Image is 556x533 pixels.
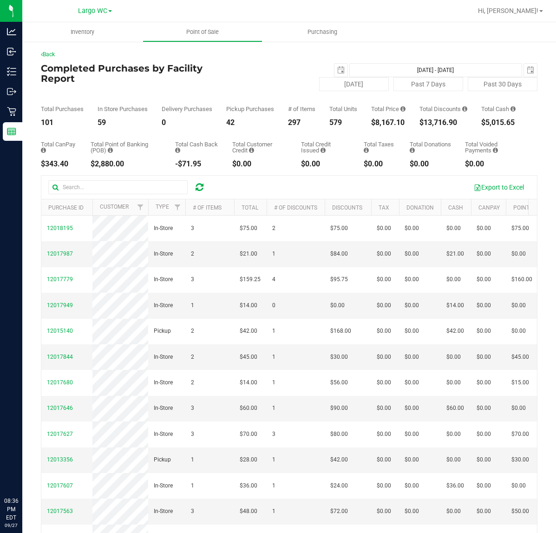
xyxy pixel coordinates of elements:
[511,224,529,233] span: $75.00
[9,459,37,487] iframe: Resource center
[47,456,73,463] span: 12013356
[47,302,73,309] span: 12017949
[377,481,391,490] span: $0.00
[319,77,389,91] button: [DATE]
[477,455,491,464] span: $0.00
[249,147,254,153] i: Sum of the successful, non-voided payments using account credit for all purchases in the date range.
[4,522,18,529] p: 09/27
[226,106,274,112] div: Pickup Purchases
[191,481,194,490] span: 1
[47,482,73,489] span: 12017607
[7,127,16,136] inline-svg: Reports
[272,301,275,310] span: 0
[48,180,188,194] input: Search...
[272,275,275,284] span: 4
[47,354,73,360] span: 12017844
[175,141,218,153] div: Total Cash Back
[301,160,350,168] div: $0.00
[240,455,257,464] span: $28.00
[330,250,348,258] span: $84.00
[301,141,350,153] div: Total Credit Issued
[240,353,257,362] span: $45.00
[154,481,173,490] span: In-Store
[511,301,526,310] span: $0.00
[242,204,258,211] a: Total
[262,22,383,42] a: Purchasing
[410,141,451,153] div: Total Donations
[511,250,526,258] span: $0.00
[240,481,257,490] span: $36.00
[465,141,523,153] div: Total Voided Payments
[154,327,171,336] span: Pickup
[510,106,516,112] i: Sum of the successful, non-voided cash payment transactions for all purchases in the date range. ...
[41,119,84,126] div: 101
[330,507,348,516] span: $72.00
[191,224,194,233] span: 3
[191,378,194,387] span: 2
[405,481,419,490] span: $0.00
[41,141,77,153] div: Total CanPay
[41,63,206,84] h4: Completed Purchases by Facility Report
[191,301,194,310] span: 1
[364,160,396,168] div: $0.00
[272,455,275,464] span: 1
[330,430,348,439] span: $80.00
[393,77,463,91] button: Past 7 Days
[232,160,288,168] div: $0.00
[272,430,275,439] span: 3
[191,275,194,284] span: 3
[240,404,257,413] span: $60.00
[7,87,16,96] inline-svg: Outbound
[330,301,345,310] span: $0.00
[511,327,526,336] span: $0.00
[272,224,275,233] span: 2
[329,119,357,126] div: 579
[47,508,73,514] span: 12017563
[174,28,231,36] span: Point of Sale
[462,106,467,112] i: Sum of the discount values applied to the all purchases in the date range.
[47,431,73,437] span: 12017627
[406,204,434,211] a: Donation
[272,481,275,490] span: 1
[405,404,419,413] span: $0.00
[477,378,491,387] span: $0.00
[41,160,77,168] div: $343.40
[405,353,419,362] span: $0.00
[481,106,516,112] div: Total Cash
[48,204,84,211] a: Purchase ID
[371,119,406,126] div: $8,167.10
[240,327,257,336] span: $42.00
[377,250,391,258] span: $0.00
[98,106,148,112] div: In Store Purchases
[47,225,73,231] span: 12018195
[511,430,529,439] span: $70.00
[330,481,348,490] span: $24.00
[226,119,274,126] div: 42
[154,224,173,233] span: In-Store
[448,204,463,211] a: Cash
[191,404,194,413] span: 3
[330,455,348,464] span: $42.00
[446,301,464,310] span: $14.00
[468,77,537,91] button: Past 30 Days
[240,224,257,233] span: $75.00
[170,199,185,215] a: Filter
[405,224,419,233] span: $0.00
[47,405,73,411] span: 12017646
[511,507,529,516] span: $50.00
[377,378,391,387] span: $0.00
[272,378,275,387] span: 1
[405,378,419,387] span: $0.00
[154,430,173,439] span: In-Store
[405,430,419,439] span: $0.00
[481,119,516,126] div: $5,015.65
[410,160,451,168] div: $0.00
[446,353,461,362] span: $0.00
[175,160,218,168] div: -$71.95
[477,224,491,233] span: $0.00
[477,430,491,439] span: $0.00
[47,276,73,283] span: 12017779
[41,51,55,58] a: Back
[98,119,148,126] div: 59
[232,141,288,153] div: Total Customer Credit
